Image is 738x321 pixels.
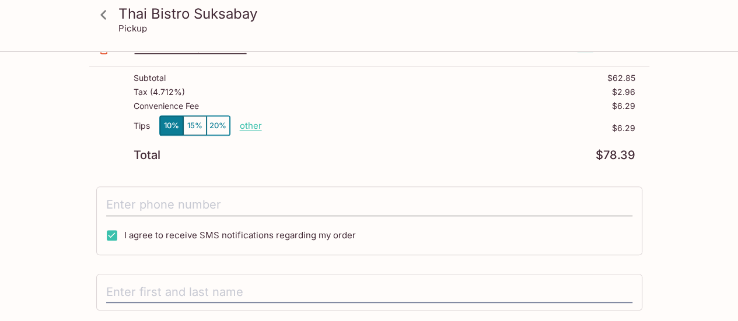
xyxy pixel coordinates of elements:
p: $6.29 [262,124,635,133]
button: 15% [183,116,207,135]
p: Pickup [118,23,147,34]
p: $62.85 [607,73,635,83]
button: 20% [207,116,230,135]
p: Tips [134,121,150,130]
input: Enter first and last name [106,281,632,304]
p: $6.29 [612,101,635,111]
button: 10% [160,116,183,135]
p: Tax ( 4.712% ) [134,87,185,97]
button: other [240,120,262,131]
input: Enter phone number [106,194,632,216]
h3: Thai Bistro Suksabay [118,5,640,23]
p: $2.96 [612,87,635,97]
p: $78.39 [596,150,635,161]
span: I agree to receive SMS notifications regarding my order [124,230,356,241]
p: Convenience Fee [134,101,199,111]
p: Total [134,150,160,161]
p: Subtotal [134,73,166,83]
